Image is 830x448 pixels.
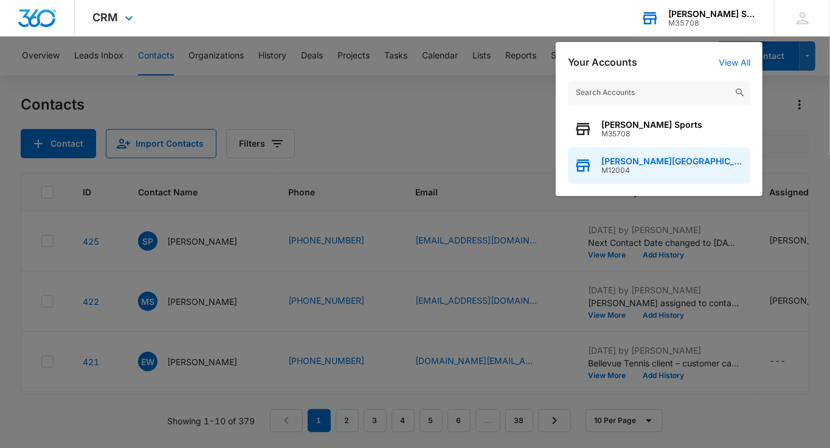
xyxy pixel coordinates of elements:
[719,57,750,68] a: View All
[601,120,702,130] span: [PERSON_NAME] Sports
[93,11,119,24] span: CRM
[668,9,757,19] div: account name
[601,130,702,138] span: M35708
[568,57,637,68] h2: Your Accounts
[568,147,750,184] button: [PERSON_NAME][GEOGRAPHIC_DATA]M12004
[601,166,744,175] span: M12004
[668,19,757,27] div: account id
[568,80,750,105] input: Search Accounts
[601,156,744,166] span: [PERSON_NAME][GEOGRAPHIC_DATA]
[568,111,750,147] button: [PERSON_NAME] SportsM35708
